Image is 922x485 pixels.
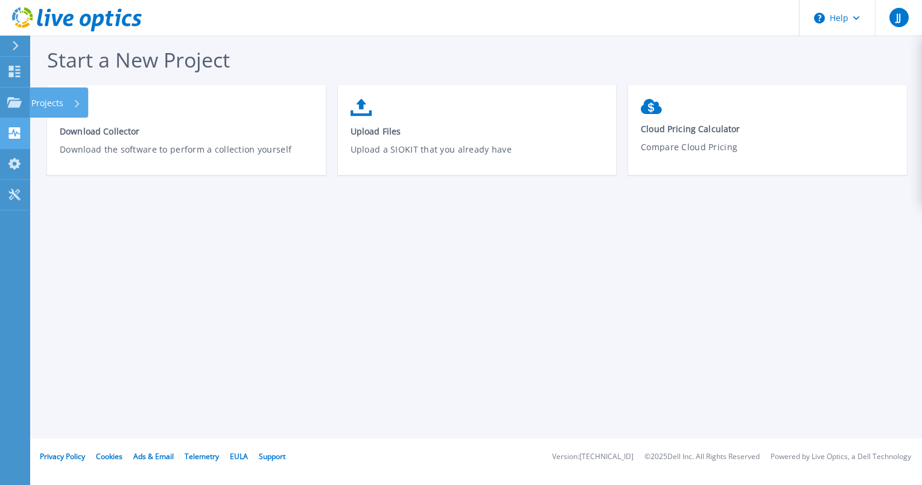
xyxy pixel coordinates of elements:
[133,451,174,461] a: Ads & Email
[185,451,219,461] a: Telemetry
[641,141,895,168] p: Compare Cloud Pricing
[628,93,907,177] a: Cloud Pricing CalculatorCompare Cloud Pricing
[60,125,314,137] span: Download Collector
[230,451,248,461] a: EULA
[259,451,285,461] a: Support
[351,143,605,171] p: Upload a SIOKIT that you already have
[351,125,605,137] span: Upload Files
[31,87,63,119] p: Projects
[40,451,85,461] a: Privacy Policy
[60,143,314,171] p: Download the software to perform a collection yourself
[338,93,617,179] a: Upload FilesUpload a SIOKIT that you already have
[47,93,326,179] a: Download CollectorDownload the software to perform a collection yourself
[896,13,901,22] span: JJ
[96,451,122,461] a: Cookies
[47,46,230,74] span: Start a New Project
[552,453,634,461] li: Version: [TECHNICAL_ID]
[641,123,895,135] span: Cloud Pricing Calculator
[771,453,911,461] li: Powered by Live Optics, a Dell Technology
[644,453,760,461] li: © 2025 Dell Inc. All Rights Reserved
